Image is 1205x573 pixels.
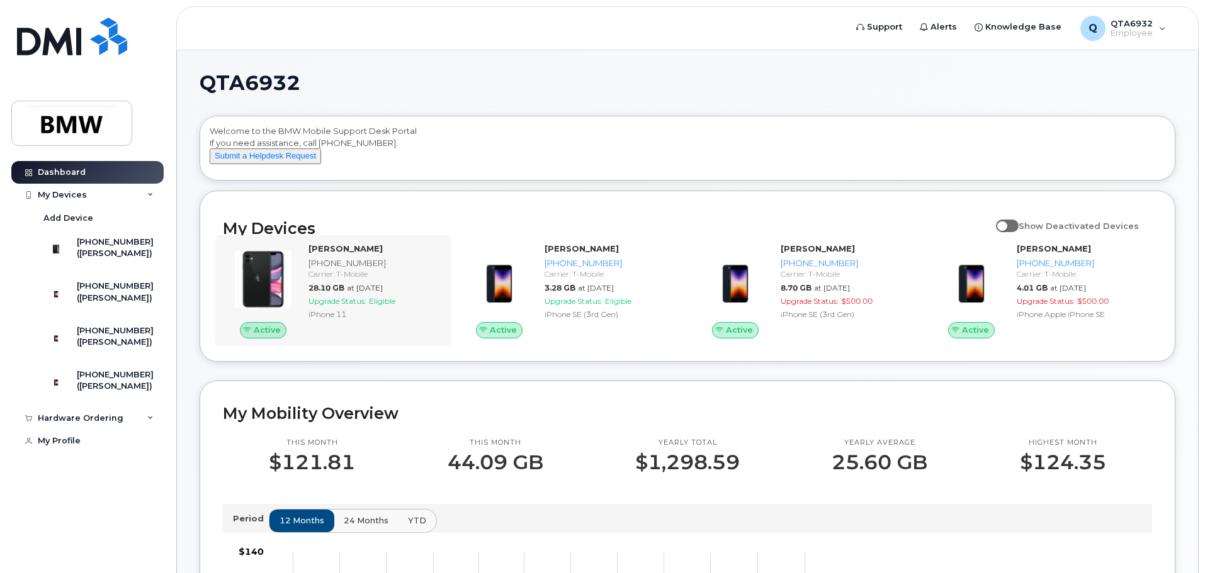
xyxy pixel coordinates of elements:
p: $124.35 [1020,451,1106,474]
img: iPhone_11.jpg [233,249,293,309]
span: Show Deactivated Devices [1019,221,1139,231]
span: Upgrade Status: [545,296,602,306]
div: iPhone SE (3rd Gen) [545,309,675,320]
div: Carrier: T-Mobile [308,269,439,279]
p: Yearly average [832,438,927,448]
span: Upgrade Status: [308,296,366,306]
p: $1,298.59 [635,451,740,474]
button: Submit a Helpdesk Request [210,148,321,164]
img: image20231002-3703462-10zne2t.jpeg [941,249,1002,309]
span: Active [962,324,989,336]
div: Carrier: T-Mobile [545,269,675,279]
h2: My Devices [223,219,990,238]
p: This month [448,438,543,448]
a: Active[PERSON_NAME][PHONE_NUMBER]Carrier: T-Mobile28.10 GBat [DATE]Upgrade Status:EligibleiPhone 11 [223,243,444,338]
span: YTD [408,515,426,526]
div: [PHONE_NUMBER] [1017,257,1147,269]
tspan: $140 [239,546,264,557]
a: Active[PERSON_NAME][PHONE_NUMBER]Carrier: T-Mobile3.28 GBat [DATE]Upgrade Status:EligibleiPhone S... [459,243,680,338]
span: 24 months [344,515,388,526]
span: $500.00 [1077,296,1109,306]
span: Eligible [605,296,631,306]
img: image20231002-3703462-1angbar.jpeg [469,249,529,309]
strong: [PERSON_NAME] [1017,243,1091,253]
span: at [DATE] [814,283,850,292]
div: Carrier: T-Mobile [781,269,911,279]
p: Highest month [1020,438,1106,448]
span: $500.00 [841,296,873,306]
div: [PHONE_NUMBER] [545,257,675,269]
span: QTA6932 [200,74,300,92]
p: Yearly total [635,438,740,448]
p: 25.60 GB [832,451,927,474]
span: Eligible [369,296,395,306]
p: Period [233,513,269,525]
span: 28.10 GB [308,283,344,292]
input: Show Deactivated Devices [996,214,1006,224]
strong: [PERSON_NAME] [545,243,619,253]
div: Carrier: T-Mobile [1017,269,1147,279]
div: iPhone Apple iPhone SE [1017,309,1147,320]
img: image20231002-3703462-1angbar.jpeg [705,249,766,309]
iframe: Messenger Launcher [1150,518,1196,564]
span: at [DATE] [347,283,383,292]
span: 3.28 GB [545,283,575,292]
div: [PHONE_NUMBER] [308,257,439,269]
strong: [PERSON_NAME] [308,243,383,253]
p: 44.09 GB [448,451,543,474]
a: Active[PERSON_NAME][PHONE_NUMBER]Carrier: T-Mobile8.70 GBat [DATE]Upgrade Status:$500.00iPhone SE... [695,243,916,338]
strong: [PERSON_NAME] [781,243,855,253]
span: 8.70 GB [781,283,812,292]
a: Submit a Helpdesk Request [210,150,321,160]
div: iPhone SE (3rd Gen) [781,309,911,320]
p: This month [269,438,355,448]
span: Upgrade Status: [781,296,839,306]
span: Active [490,324,517,336]
span: 4.01 GB [1017,283,1048,292]
h2: My Mobility Overview [223,404,1152,423]
span: at [DATE] [578,283,614,292]
span: Active [254,324,281,336]
div: Welcome to the BMW Mobile Support Desk Portal If you need assistance, call [PHONE_NUMBER]. [210,125,1165,175]
span: Active [726,324,753,336]
span: at [DATE] [1050,283,1086,292]
span: Upgrade Status: [1017,296,1075,306]
a: Active[PERSON_NAME][PHONE_NUMBER]Carrier: T-Mobile4.01 GBat [DATE]Upgrade Status:$500.00iPhone Ap... [931,243,1152,338]
p: $121.81 [269,451,355,474]
div: iPhone 11 [308,309,439,320]
div: [PHONE_NUMBER] [781,257,911,269]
